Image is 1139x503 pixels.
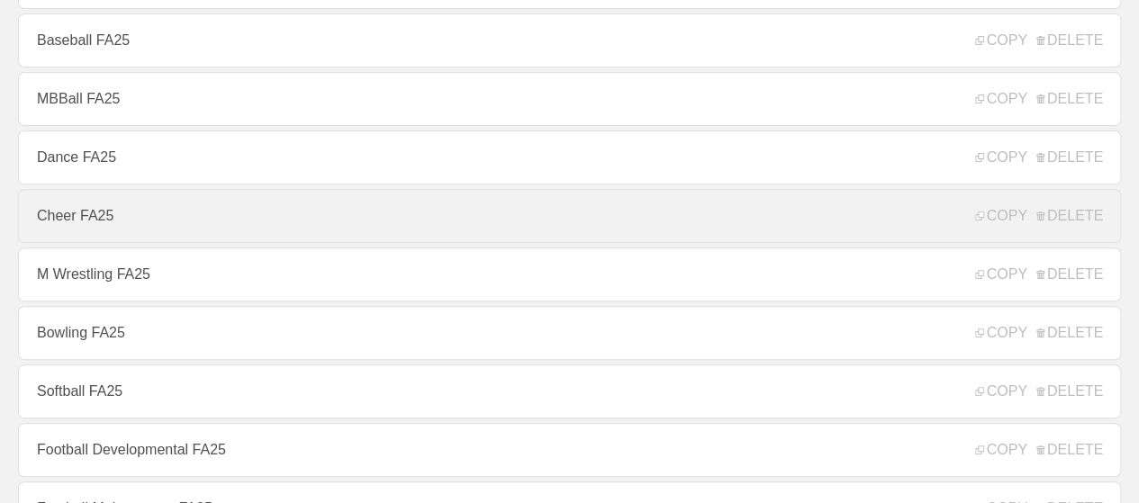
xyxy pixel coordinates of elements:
a: Cheer FA25 [18,189,1121,243]
span: DELETE [1036,149,1103,166]
span: COPY [975,149,1026,166]
span: COPY [975,266,1026,283]
iframe: Chat Widget [1049,417,1139,503]
a: Baseball FA25 [18,13,1121,67]
span: COPY [975,442,1026,458]
span: DELETE [1036,383,1103,400]
span: DELETE [1036,208,1103,224]
span: COPY [975,325,1026,341]
span: COPY [975,383,1026,400]
span: DELETE [1036,91,1103,107]
span: COPY [975,32,1026,49]
a: Bowling FA25 [18,306,1121,360]
span: DELETE [1036,266,1103,283]
a: M Wrestling FA25 [18,247,1121,301]
span: DELETE [1036,325,1103,341]
a: MBBall FA25 [18,72,1121,126]
a: Football Developmental FA25 [18,423,1121,477]
span: DELETE [1036,32,1103,49]
a: Dance FA25 [18,130,1121,184]
a: Softball FA25 [18,364,1121,418]
span: COPY [975,91,1026,107]
span: COPY [975,208,1026,224]
span: DELETE [1036,442,1103,458]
